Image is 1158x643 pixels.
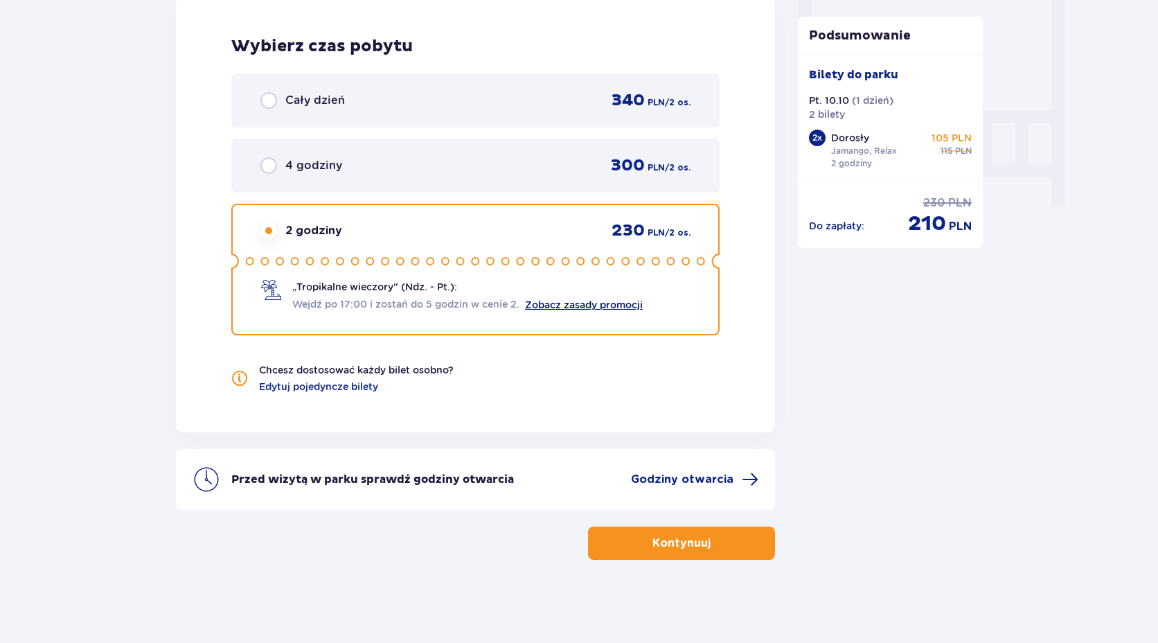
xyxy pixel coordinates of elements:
span: 210 [908,211,946,237]
span: Godziny otwarcia [631,472,733,487]
span: / 2 os. [665,96,691,109]
a: Edytuj pojedyncze bilety [259,380,378,394]
p: Chcesz dostosować każdy bilet osobno? [259,363,454,377]
span: Cały dzień [285,93,345,108]
span: 300 [611,155,645,176]
p: Podsumowanie [798,28,983,44]
h2: Wybierz czas pobytu [231,36,720,57]
p: Do zapłaty : [809,219,864,233]
p: 2 godziny [831,157,872,170]
button: Kontynuuj [588,527,775,560]
p: 2 bilety [809,107,845,121]
p: Jamango, Relax [831,145,897,157]
p: 105 PLN [932,131,972,145]
p: Kontynuuj [652,536,711,551]
a: Zobacz zasady promocji [525,299,643,310]
p: ( 1 dzień ) [852,94,893,107]
span: 2 godziny [285,223,342,238]
span: „Tropikalne wieczory" (Ndz. - Pt.): [292,280,457,294]
p: Bilety do parku [809,67,898,82]
p: Przed wizytą w parku sprawdź godziny otwarcia [231,472,514,487]
span: 340 [612,90,645,111]
p: Dorosły [831,131,869,145]
span: / 2 os. [665,161,691,174]
span: PLN [648,96,665,109]
span: PLN [648,227,665,239]
span: PLN [648,161,665,174]
p: Pt. 10.10 [809,94,849,107]
a: Godziny otwarcia [631,471,758,488]
span: Wejdź po 17:00 i zostań do 5 godzin w cenie 2. [292,297,519,311]
span: 230 [612,220,645,241]
span: 230 [923,195,945,211]
span: PLN [949,219,972,234]
div: 2 x [809,130,826,146]
span: PLN [955,145,972,157]
span: 4 godziny [285,158,342,173]
span: 115 [941,145,952,157]
span: / 2 os. [665,227,691,239]
span: PLN [948,195,972,211]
